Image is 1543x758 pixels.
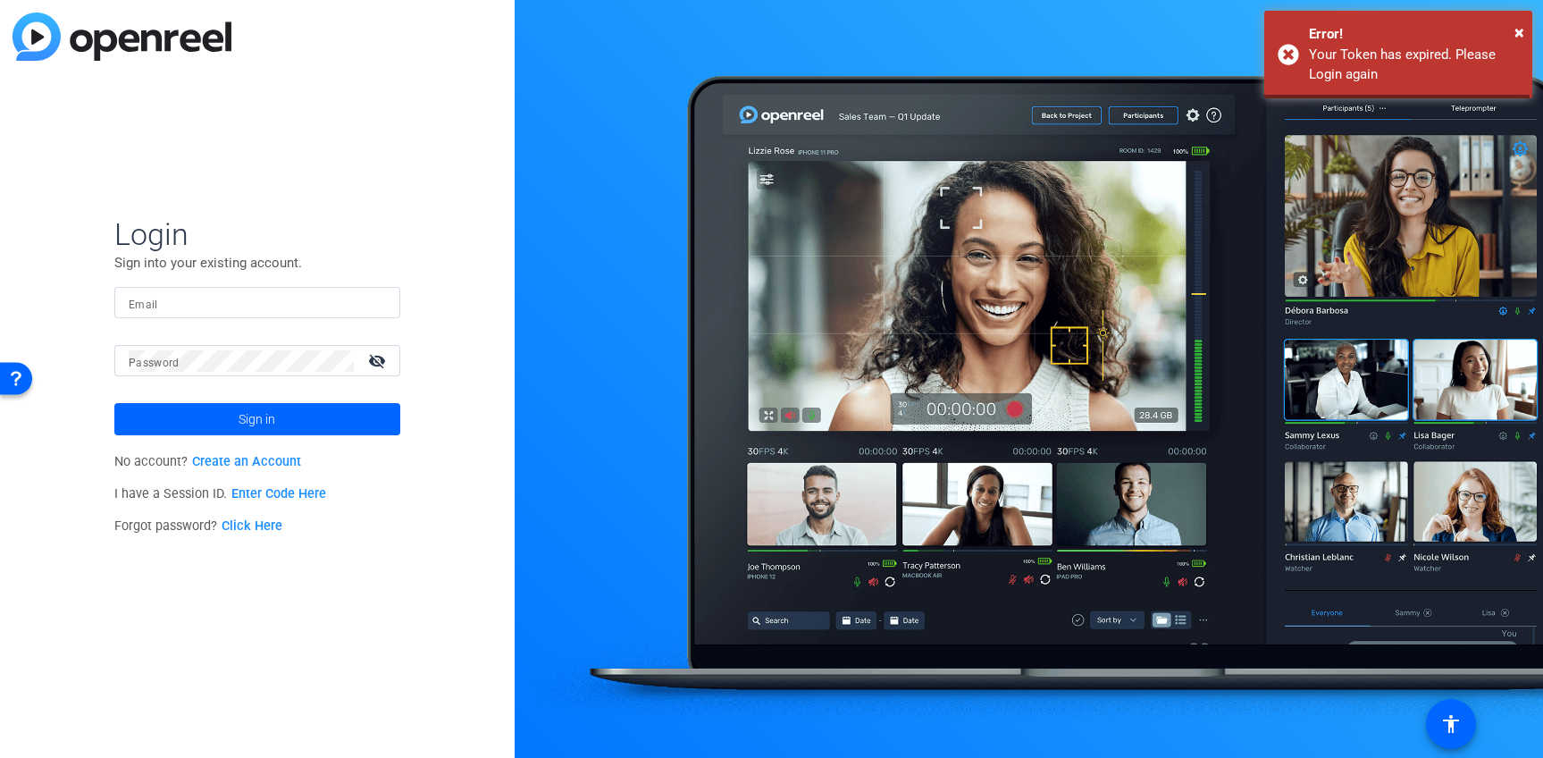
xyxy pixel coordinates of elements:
[114,253,400,273] p: Sign into your existing account.
[1514,19,1524,46] button: Close
[129,357,180,369] mat-label: Password
[357,348,400,374] mat-icon: visibility_off
[114,486,326,501] span: I have a Session ID.
[114,518,282,534] span: Forgot password?
[1514,21,1524,43] span: ×
[129,292,386,314] input: Enter Email Address
[222,518,282,534] a: Click Here
[129,299,158,311] mat-label: Email
[114,215,400,253] span: Login
[1309,45,1519,85] div: Your Token has expired. Please Login again
[13,13,231,61] img: blue-gradient.svg
[239,397,275,442] span: Sign in
[114,403,400,435] button: Sign in
[1309,24,1519,45] div: Error!
[1440,713,1462,735] mat-icon: accessibility
[114,454,301,469] span: No account?
[231,486,326,501] a: Enter Code Here
[192,454,301,469] a: Create an Account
